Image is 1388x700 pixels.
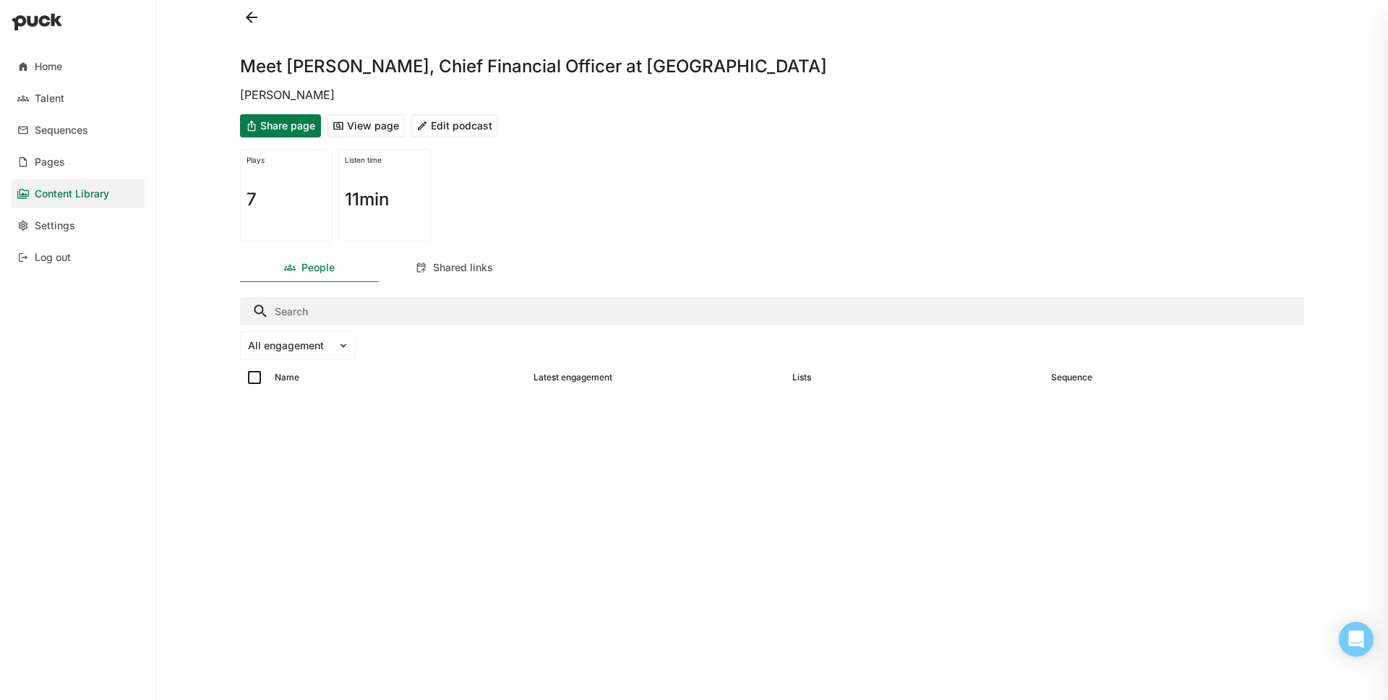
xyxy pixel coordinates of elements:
[275,372,299,383] div: Name
[534,372,612,383] div: Latest engagement
[240,114,321,137] button: Share page
[35,220,75,232] div: Settings
[792,372,811,383] div: Lists
[12,179,145,208] a: Content Library
[12,84,145,113] a: Talent
[240,296,1304,325] input: Search
[1339,622,1374,657] div: Open Intercom Messenger
[1051,372,1092,383] div: Sequence
[247,155,326,164] div: Plays
[12,211,145,240] a: Settings
[411,114,498,137] button: Edit podcast
[12,148,145,176] a: Pages
[327,114,405,137] button: View page
[240,58,827,75] h1: Meet [PERSON_NAME], Chief Financial Officer at [GEOGRAPHIC_DATA]
[345,155,424,164] div: Listen time
[35,124,88,137] div: Sequences
[345,191,389,208] h1: 11min
[12,52,145,81] a: Home
[35,156,65,168] div: Pages
[301,262,335,274] div: People
[35,252,71,264] div: Log out
[12,116,145,145] a: Sequences
[433,262,493,274] div: Shared links
[35,61,62,73] div: Home
[240,87,1304,103] div: [PERSON_NAME]
[35,93,64,105] div: Talent
[35,188,109,200] div: Content Library
[247,191,257,208] h1: 7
